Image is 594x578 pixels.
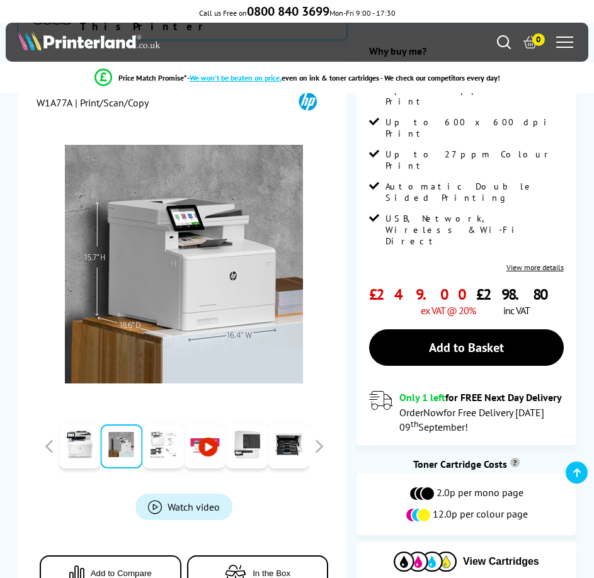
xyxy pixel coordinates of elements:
b: 0800 840 3699 [247,3,329,20]
a: 0800 840 3699 [247,8,329,18]
span: Watch video [168,501,220,513]
span: Automatic Double Sided Printing [386,181,564,203]
span: Order for Free Delivery [DATE] 09 September! [399,406,544,433]
img: Printerland Logo [18,31,160,51]
span: inc VAT [503,304,530,317]
sup: Cost per page [510,458,520,467]
img: HP [284,92,331,111]
span: USB, Network, Wireless & Wi-Fi Direct [386,213,564,247]
span: £298.80 [476,285,557,304]
sup: th [411,418,418,429]
div: Toner Cartridge Costs [357,458,576,470]
span: 12.0p per colour page [433,507,528,523]
li: modal_Promise [6,67,588,89]
span: Add to Compare [91,569,152,578]
span: Now [423,406,443,419]
span: View Cartridges [463,556,539,567]
span: ex VAT @ 20% [421,304,476,317]
a: Product_All_Videos [135,494,232,520]
span: 0 [532,33,545,46]
span: 2.0p per mono page [437,486,523,501]
span: In the Box [253,569,290,578]
a: 0 [523,35,537,49]
span: Price Match Promise* [118,73,187,82]
span: Up to 27ppm Mono Print [386,84,564,107]
span: £249.00 [369,285,476,304]
span: Only 1 left [399,391,445,404]
button: View Cartridges [366,551,567,572]
span: Up to 27ppm Colour Print [386,149,564,171]
span: We won’t be beaten on price, [190,73,282,82]
div: modal_delivery [369,391,564,433]
a: Add to Basket [369,329,564,366]
div: - even on ink & toner cartridges - We check our competitors every day! [187,73,500,82]
span: W1A77A [37,96,72,109]
span: Up to 600 x 600 dpi Print [386,116,564,139]
img: Cartridges [394,552,457,571]
a: Printerland Logo [18,31,297,54]
span: | Print/Scan/Copy [75,96,149,109]
div: for FREE Next Day Delivery [399,391,564,404]
a: Search [497,35,511,49]
img: Thumbnail [65,145,304,383]
a: View more details [506,263,564,272]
